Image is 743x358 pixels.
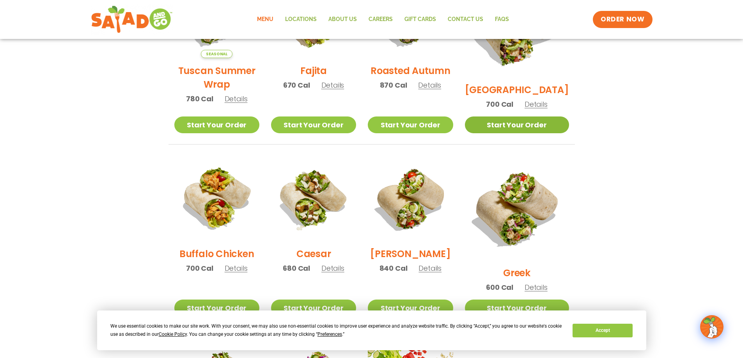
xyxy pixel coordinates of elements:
a: Careers [363,11,399,28]
span: 600 Cal [486,282,513,293]
span: ORDER NOW [601,15,644,24]
span: Details [225,263,248,273]
span: 840 Cal [379,263,408,273]
span: 670 Cal [283,80,310,90]
a: Contact Us [442,11,489,28]
h2: Buffalo Chicken [179,247,254,261]
a: Start Your Order [271,116,356,133]
a: GIFT CARDS [399,11,442,28]
span: 870 Cal [380,80,407,90]
span: Preferences [317,332,342,337]
span: Details [418,263,442,273]
a: Start Your Order [174,116,259,133]
img: Product photo for Cobb Wrap [368,156,453,241]
img: Product photo for Caesar Wrap [271,156,356,241]
span: Details [525,99,548,109]
h2: [GEOGRAPHIC_DATA] [465,83,569,97]
a: Start Your Order [368,116,453,133]
span: Details [321,263,344,273]
h2: Fajita [300,64,327,78]
a: Start Your Order [368,300,453,316]
nav: Menu [251,11,515,28]
img: wpChatIcon [701,316,723,338]
a: FAQs [489,11,515,28]
a: Locations [279,11,323,28]
span: Details [418,80,441,90]
img: new-SAG-logo-768×292 [91,4,173,35]
a: Start Your Order [271,300,356,316]
a: Start Your Order [465,116,569,133]
h2: [PERSON_NAME] [370,247,450,261]
span: Details [321,80,344,90]
img: Product photo for Buffalo Chicken Wrap [174,156,259,241]
a: Start Your Order [465,300,569,316]
h2: Tuscan Summer Wrap [174,64,259,91]
span: Details [225,94,248,104]
a: ORDER NOW [593,11,652,28]
span: 700 Cal [486,99,513,109]
span: 780 Cal [186,93,213,104]
img: Product photo for Greek Wrap [465,156,569,260]
h2: Roasted Autumn [371,64,450,78]
span: Seasonal [201,50,232,58]
span: Cookie Policy [159,332,187,337]
span: 680 Cal [283,263,310,273]
span: Details [525,282,548,292]
a: Start Your Order [174,300,259,316]
h2: Caesar [296,247,331,261]
h2: Greek [503,266,530,280]
a: Menu [251,11,279,28]
button: Accept [573,324,633,337]
div: Cookie Consent Prompt [97,310,646,350]
span: 700 Cal [186,263,213,273]
div: We use essential cookies to make our site work. With your consent, we may also use non-essential ... [110,322,563,339]
a: About Us [323,11,363,28]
